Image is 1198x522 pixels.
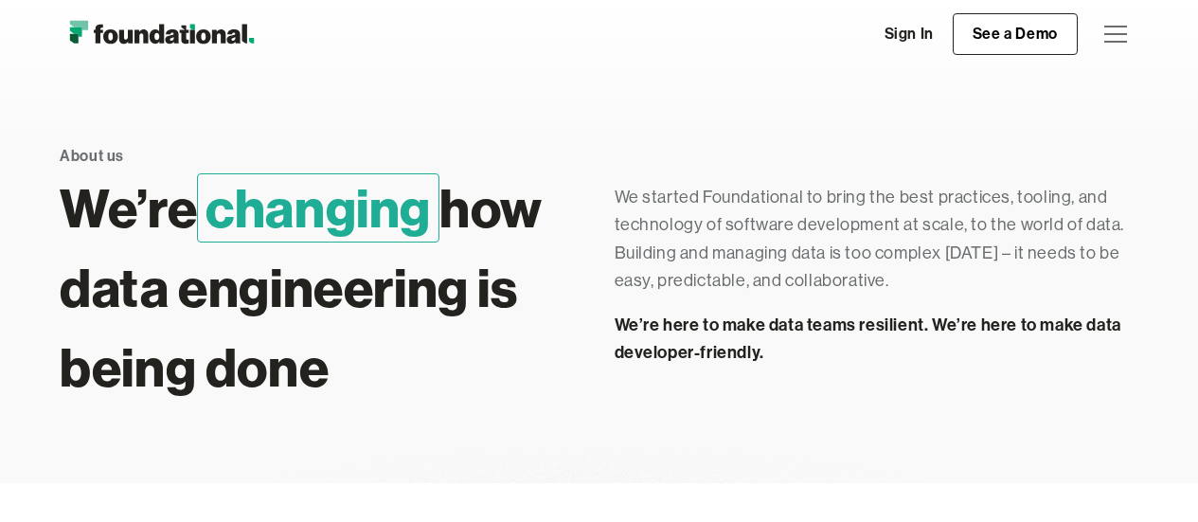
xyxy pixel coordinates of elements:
[615,184,1138,296] p: We started Foundational to bring the best practices, tooling, and technology of software developm...
[953,13,1078,55] a: See a Demo
[866,14,953,54] a: Sign In
[60,144,124,169] div: About us
[60,15,263,53] a: home
[615,311,1138,367] p: We’re here to make data teams resilient. We’re here to make data developer-friendly.
[60,169,583,407] h1: We’re how data engineering is being done
[1093,11,1138,57] div: menu
[197,173,439,243] span: changing
[60,15,263,53] img: Foundational Logo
